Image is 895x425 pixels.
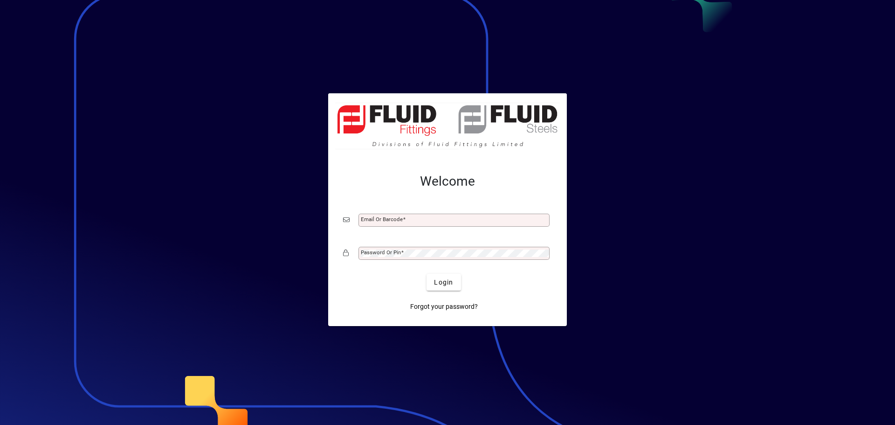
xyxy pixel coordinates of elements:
h2: Welcome [343,174,552,189]
span: Login [434,278,453,287]
mat-label: Email or Barcode [361,216,403,223]
button: Login [427,274,461,291]
span: Forgot your password? [410,302,478,312]
a: Forgot your password? [406,298,482,315]
mat-label: Password or Pin [361,249,401,256]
